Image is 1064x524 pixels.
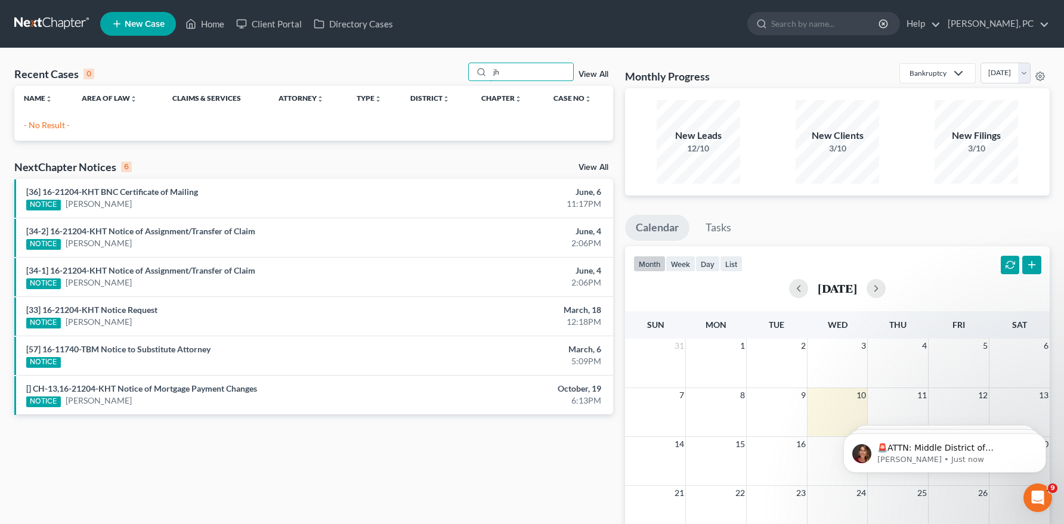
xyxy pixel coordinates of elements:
[1023,483,1052,512] iframe: Intercom live chat
[739,388,746,402] span: 8
[417,355,601,367] div: 5:09PM
[279,94,324,103] a: Attorneyunfold_more
[26,239,61,250] div: NOTICE
[666,256,695,272] button: week
[860,339,867,353] span: 3
[410,94,450,103] a: Districtunfold_more
[657,142,740,154] div: 12/10
[657,129,740,142] div: New Leads
[695,215,742,241] a: Tasks
[921,339,928,353] span: 4
[481,94,522,103] a: Chapterunfold_more
[796,129,879,142] div: New Clients
[855,388,867,402] span: 10
[26,187,198,197] a: [36] 16-21204-KHT BNC Certificate of Mailing
[982,339,989,353] span: 5
[916,388,928,402] span: 11
[26,344,211,354] a: [57] 16-11740-TBM Notice to Substitute Attorney
[26,383,257,393] a: [] CH-13,16-21204-KHT Notice of Mortgage Payment Changes
[163,86,269,110] th: Claims & Services
[417,343,601,355] div: March, 6
[734,486,746,500] span: 22
[910,68,947,78] div: Bankruptcy
[771,13,880,35] input: Search by name...
[121,162,132,172] div: 6
[825,408,1064,492] iframe: Intercom notifications message
[230,13,308,35] a: Client Portal
[977,388,989,402] span: 12
[734,437,746,451] span: 15
[800,388,807,402] span: 9
[26,226,255,236] a: [34-2] 16-21204-KHT Notice of Assignment/Transfer of Claim
[490,63,573,80] input: Search by name...
[375,95,382,103] i: unfold_more
[417,304,601,316] div: March, 18
[66,198,132,210] a: [PERSON_NAME]
[633,256,666,272] button: month
[796,142,879,154] div: 3/10
[125,20,165,29] span: New Case
[515,95,522,103] i: unfold_more
[14,160,132,174] div: NextChapter Notices
[66,316,132,328] a: [PERSON_NAME]
[26,396,61,407] div: NOTICE
[45,95,52,103] i: unfold_more
[673,339,685,353] span: 31
[795,486,807,500] span: 23
[553,94,592,103] a: Case Nounfold_more
[180,13,230,35] a: Home
[1043,339,1050,353] span: 6
[26,318,61,328] div: NOTICE
[66,237,132,249] a: [PERSON_NAME]
[26,200,61,210] div: NOTICE
[769,320,784,330] span: Tue
[1038,388,1050,402] span: 13
[417,395,601,407] div: 6:13PM
[579,70,608,79] a: View All
[935,142,1018,154] div: 3/10
[855,486,867,500] span: 24
[417,225,601,237] div: June, 4
[673,486,685,500] span: 21
[584,95,592,103] i: unfold_more
[26,265,255,275] a: [34-1] 16-21204-KHT Notice of Assignment/Transfer of Claim
[14,67,94,81] div: Recent Cases
[901,13,941,35] a: Help
[625,215,689,241] a: Calendar
[417,277,601,289] div: 2:06PM
[417,383,601,395] div: October, 19
[66,395,132,407] a: [PERSON_NAME]
[82,94,137,103] a: Area of Lawunfold_more
[706,320,726,330] span: Mon
[625,69,710,83] h3: Monthly Progress
[739,339,746,353] span: 1
[317,95,324,103] i: unfold_more
[357,94,382,103] a: Typeunfold_more
[1048,483,1057,493] span: 9
[26,278,61,289] div: NOTICE
[720,256,743,272] button: list
[417,237,601,249] div: 2:06PM
[130,95,137,103] i: unfold_more
[977,486,989,500] span: 26
[417,265,601,277] div: June, 4
[935,129,1018,142] div: New Filings
[417,198,601,210] div: 11:17PM
[800,339,807,353] span: 2
[24,119,604,131] p: - No Result -
[889,320,907,330] span: Thu
[952,320,965,330] span: Fri
[66,277,132,289] a: [PERSON_NAME]
[417,186,601,198] div: June, 6
[678,388,685,402] span: 7
[673,437,685,451] span: 14
[83,69,94,79] div: 0
[916,486,928,500] span: 25
[795,437,807,451] span: 16
[417,316,601,328] div: 12:18PM
[308,13,399,35] a: Directory Cases
[1012,320,1027,330] span: Sat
